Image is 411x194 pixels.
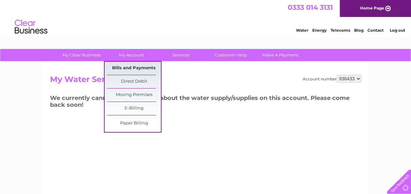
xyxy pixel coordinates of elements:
[55,49,109,61] a: My Clear Business
[331,28,350,33] a: Telecoms
[104,49,158,61] a: My Account
[107,75,161,88] a: Direct Debit
[107,89,161,102] a: Moving Premises
[154,49,208,61] a: Services
[296,28,308,33] a: Water
[204,49,258,61] a: Customer Help
[107,102,161,115] a: E-Billing
[312,28,327,33] a: Energy
[14,17,48,37] img: logo.png
[368,28,384,33] a: Contact
[303,75,361,83] div: Account number
[107,117,161,130] a: Paper Billing
[389,28,405,33] a: Log out
[50,75,361,87] h2: My Water Services
[107,62,161,75] a: Bills and Payments
[253,49,307,61] a: Make A Payment
[51,4,360,32] div: Clear Business is a trading name of Verastar Limited (registered in [GEOGRAPHIC_DATA] No. 3667643...
[354,28,364,33] a: Blog
[288,3,333,11] a: 0333 014 3131
[50,93,361,111] h3: We currently cannot display details about the water supply/supplies on this account. Please come ...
